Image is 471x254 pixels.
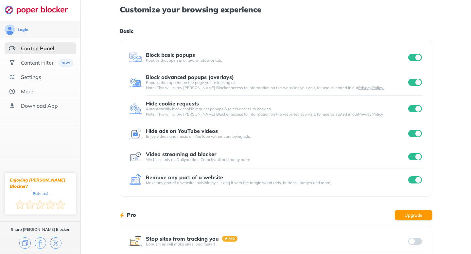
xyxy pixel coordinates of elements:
[146,151,217,157] div: Video streaming ad blocker
[120,5,432,14] h1: Customize your browsing experience
[127,211,136,219] h1: Pro
[129,150,142,163] img: feature icon
[146,242,407,247] div: Bonus: this will make sites load faster!
[146,101,199,106] div: Hide cookie requests
[146,236,219,242] div: Stop sites from tracking you
[19,237,31,249] img: copy.svg
[21,45,54,52] div: Control Panel
[146,52,195,58] div: Block basic popups
[222,236,238,242] img: pro-badge.svg
[120,27,432,35] h1: Basic
[146,134,407,139] div: Enjoy videos and music on YouTube without annoying ads.
[358,112,384,117] a: Privacy Policy.
[120,211,124,219] img: lighting bolt
[129,51,142,64] img: feature icon
[146,180,407,185] div: Make any part of a website invisible by clicking it with the magic wand (ads, buttons, images and...
[58,59,74,67] img: menuBanner.svg
[9,74,15,80] img: settings.svg
[395,210,432,220] button: Upgrade
[146,58,407,63] div: Popups that open in a new window or tab.
[21,88,33,95] div: More
[21,59,54,66] div: Content Filter
[33,192,48,195] div: Rate us!
[358,85,384,90] a: Privacy Policy.
[18,27,28,32] div: Login
[146,128,218,134] div: Hide ads on YouTube videos
[129,76,142,89] img: feature icon
[146,174,223,180] div: Remove any part of a website
[9,103,15,109] img: download-app.svg
[21,74,41,80] div: Settings
[9,45,15,52] img: features-selected.svg
[129,235,142,248] img: feature icon
[146,106,407,117] div: Automatically block cookie request popups & reject access to cookies. Note: This will allow [PERS...
[146,74,234,80] div: Block advanced popups (overlays)
[9,59,15,66] img: social.svg
[21,103,58,109] div: Download App
[11,227,70,232] div: Share [PERSON_NAME] Blocker
[146,80,407,90] div: Popups that appear on the page you’re looking at. Note: This will allow [PERSON_NAME] Blocker acc...
[146,157,407,162] div: We block ads on Dailymotion, Crunchyroll and many more
[9,88,15,95] img: about.svg
[129,173,142,186] img: feature icon
[129,127,142,140] img: feature icon
[50,237,61,249] img: x.svg
[10,177,71,189] div: Enjoying [PERSON_NAME] Blocker?
[5,5,75,14] img: logo-webpage.svg
[129,102,142,115] img: feature icon
[5,24,15,35] img: avatar.svg
[35,237,46,249] img: facebook.svg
